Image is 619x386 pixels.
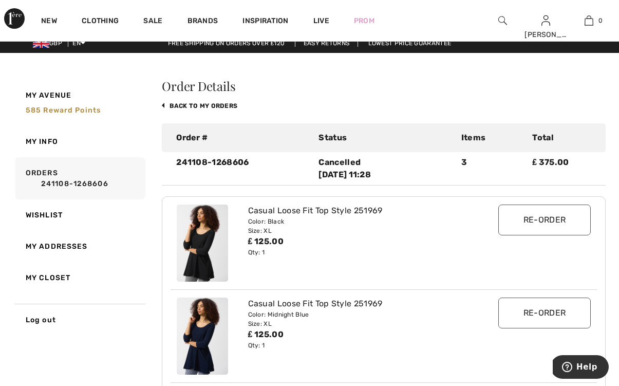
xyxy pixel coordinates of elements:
[248,226,484,235] div: Size: XL
[498,14,507,27] img: search the website
[354,15,374,26] a: Prom
[248,248,484,257] div: Qty: 1
[248,328,484,341] div: ₤ 125.00
[360,40,460,47] a: Lowest Price Guarantee
[498,205,591,235] input: Re-order
[248,319,484,328] div: Size: XL
[13,199,145,231] a: Wishlist
[248,310,484,319] div: Color: Midnight Blue
[187,16,218,27] a: Brands
[143,16,162,27] a: Sale
[4,8,25,29] img: 1ère Avenue
[526,156,597,181] div: ₤ 375.00
[13,262,145,293] a: My Closet
[313,15,329,26] a: Live
[585,14,593,27] img: My Bag
[82,16,119,27] a: Clothing
[524,29,567,40] div: [PERSON_NAME]
[13,157,145,199] a: Orders
[33,40,49,48] img: UK Pound
[26,90,71,101] span: My Avenue
[455,132,527,144] div: Items
[170,132,312,144] div: Order #
[295,40,359,47] a: Easy Returns
[455,156,527,181] div: 3
[248,341,484,350] div: Qty: 1
[41,16,57,27] a: New
[170,156,312,181] div: 241108-1268606
[598,16,603,25] span: 0
[13,231,145,262] a: My Addresses
[248,205,484,217] div: Casual Loose Fit Top Style 251969
[248,235,484,248] div: ₤ 125.00
[248,298,484,310] div: Casual Loose Fit Top Style 251969
[312,132,455,144] div: Status
[526,132,597,144] div: Total
[162,102,237,109] a: back to My Orders
[568,14,610,27] a: 0
[160,40,293,47] a: Free shipping on orders over ₤120
[318,156,448,181] div: Cancelled [DATE] 11:28
[248,217,484,226] div: Color: Black
[72,40,85,47] span: EN
[13,304,145,336] a: Log out
[33,40,66,47] span: GBP
[541,15,550,25] a: Sign In
[553,355,609,381] iframe: Opens a widget where you can find more information
[177,205,228,282] img: joseph-ribkoff-tops-black_251969d_1_4627_search.jpg
[26,106,101,115] span: 585 Reward points
[13,126,145,157] a: My Info
[541,14,550,27] img: My Info
[177,298,228,375] img: joseph-ribkoff-tops-midnight-blue_251969b_2_b62c_search.jpg
[162,80,606,92] h3: Order Details
[242,16,288,27] span: Inspiration
[26,178,142,189] a: 241108-1268606
[498,298,591,328] input: Re-order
